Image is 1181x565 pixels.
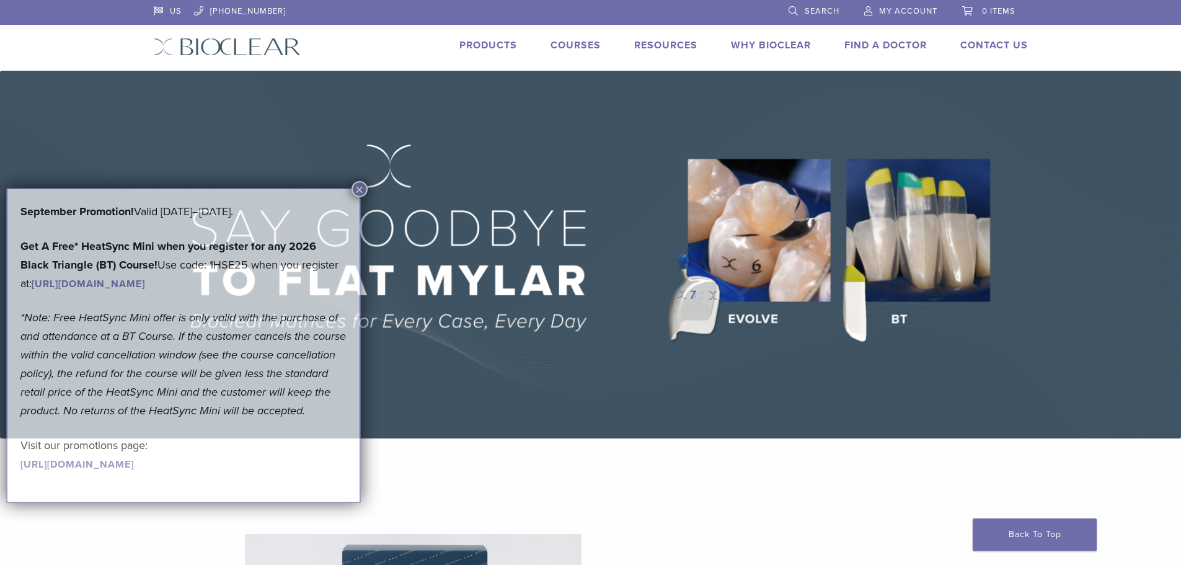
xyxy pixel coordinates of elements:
[154,38,301,56] img: Bioclear
[32,278,145,290] a: [URL][DOMAIN_NAME]
[20,237,347,293] p: Use code: 1HSE25 when you register at:
[551,39,601,51] a: Courses
[20,202,347,221] p: Valid [DATE]–[DATE].
[20,436,347,473] p: Visit our promotions page:
[879,6,937,16] span: My Account
[844,39,927,51] a: Find A Doctor
[20,205,134,218] b: September Promotion!
[634,39,697,51] a: Resources
[20,311,346,417] em: *Note: Free HeatSync Mini offer is only valid with the purchase of and attendance at a BT Course....
[960,39,1028,51] a: Contact Us
[982,6,1015,16] span: 0 items
[20,458,134,471] a: [URL][DOMAIN_NAME]
[731,39,811,51] a: Why Bioclear
[20,239,316,272] strong: Get A Free* HeatSync Mini when you register for any 2026 Black Triangle (BT) Course!
[459,39,517,51] a: Products
[352,181,368,197] button: Close
[805,6,839,16] span: Search
[973,518,1097,551] a: Back To Top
